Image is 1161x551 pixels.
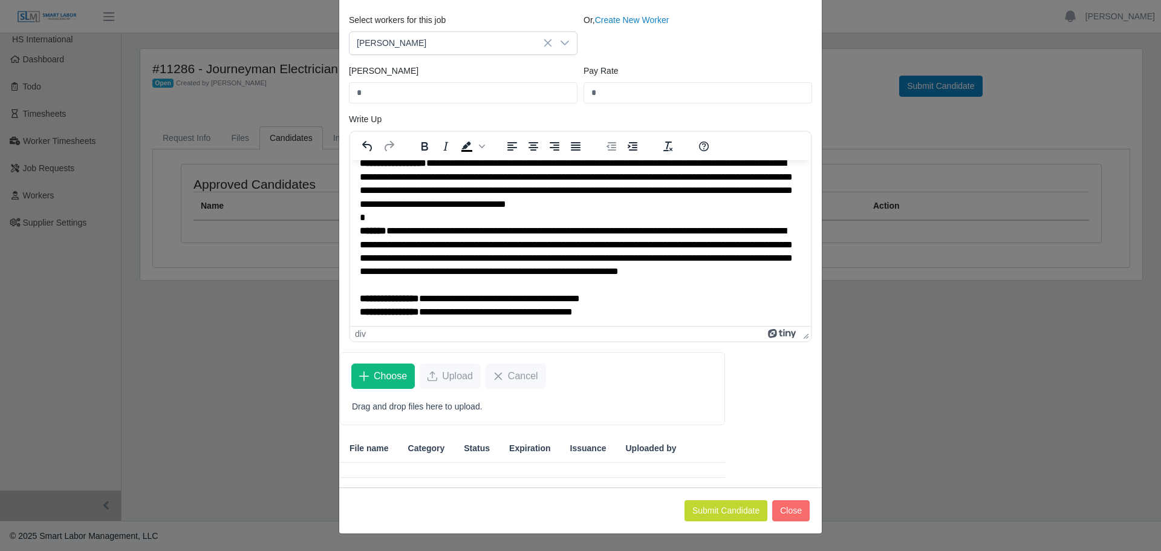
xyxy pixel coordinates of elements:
[350,160,811,326] iframe: Rich Text Area
[685,500,767,521] button: Submit Candidate
[694,138,714,155] button: Help
[457,138,487,155] div: Background color Black
[622,138,643,155] button: Increase indent
[601,138,622,155] button: Decrease indent
[379,138,399,155] button: Redo
[768,329,798,339] a: Powered by Tiny
[355,329,366,339] div: div
[414,138,435,155] button: Bold
[408,442,445,455] span: Category
[580,14,815,55] div: Or,
[523,138,544,155] button: Align center
[435,138,456,155] button: Italic
[584,65,619,77] label: Pay Rate
[351,364,415,389] button: Choose
[798,327,811,341] div: Press the Up and Down arrow keys to resize the editor.
[374,369,407,383] span: Choose
[349,113,382,126] label: Write Up
[349,65,418,77] label: [PERSON_NAME]
[486,364,546,389] button: Cancel
[464,442,490,455] span: Status
[570,442,607,455] span: Issuance
[565,138,586,155] button: Justify
[350,442,389,455] span: File name
[352,400,713,413] p: Drag and drop files here to upload.
[357,138,378,155] button: Undo
[544,138,565,155] button: Align right
[508,369,538,383] span: Cancel
[502,138,522,155] button: Align left
[625,442,676,455] span: Uploaded by
[509,442,550,455] span: Expiration
[442,369,473,383] span: Upload
[772,500,810,521] button: Close
[350,32,553,54] span: Jose Montalvo
[420,364,481,389] button: Upload
[658,138,678,155] button: Clear formatting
